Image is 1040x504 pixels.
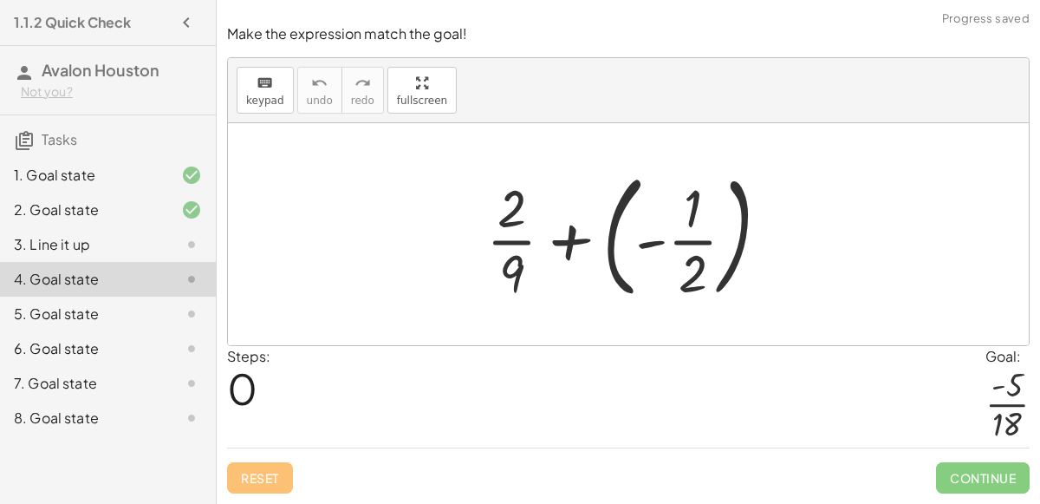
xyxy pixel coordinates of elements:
i: Task not started. [181,269,202,290]
i: undo [311,73,328,94]
span: undo [307,95,333,107]
div: 1. Goal state [14,165,153,186]
label: Steps: [227,347,270,365]
i: keyboard [257,73,273,94]
h4: 1.1.2 Quick Check [14,12,131,33]
i: Task not started. [181,408,202,429]
span: fullscreen [397,95,447,107]
div: 8. Goal state [14,408,153,429]
span: Tasks [42,130,77,148]
div: 3. Line it up [14,234,153,255]
div: Goal: [985,346,1030,367]
span: 0 [227,362,257,415]
button: undoundo [297,67,342,114]
div: Not you? [21,83,202,101]
div: 6. Goal state [14,338,153,359]
div: 2. Goal state [14,200,153,220]
i: Task finished and correct. [181,200,202,220]
div: 4. Goal state [14,269,153,290]
i: Task not started. [181,373,202,394]
span: redo [351,95,374,107]
button: keyboardkeypad [237,67,294,114]
span: keypad [246,95,284,107]
i: Task finished and correct. [181,165,202,186]
i: Task not started. [181,304,202,324]
button: redoredo [341,67,384,114]
p: Make the expression match the goal! [227,24,1030,44]
span: Avalon Houston [42,60,159,80]
i: Task not started. [181,338,202,359]
i: Task not started. [181,234,202,255]
button: fullscreen [387,67,457,114]
span: Progress saved [942,10,1030,28]
div: 5. Goal state [14,304,153,324]
div: 7. Goal state [14,373,153,394]
i: redo [354,73,371,94]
